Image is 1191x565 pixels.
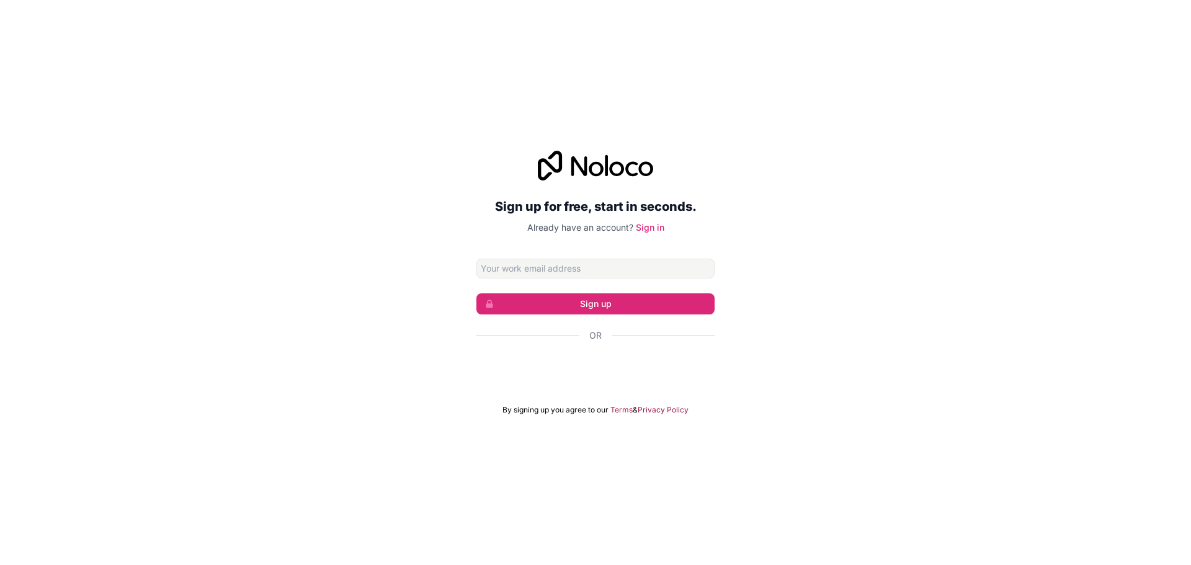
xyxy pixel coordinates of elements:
[636,222,664,233] a: Sign in
[589,329,602,342] span: Or
[610,405,633,415] a: Terms
[476,293,715,314] button: Sign up
[633,405,638,415] span: &
[638,405,689,415] a: Privacy Policy
[476,259,715,278] input: Email address
[476,195,715,218] h2: Sign up for free, start in seconds.
[527,222,633,233] span: Already have an account?
[502,405,609,415] span: By signing up you agree to our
